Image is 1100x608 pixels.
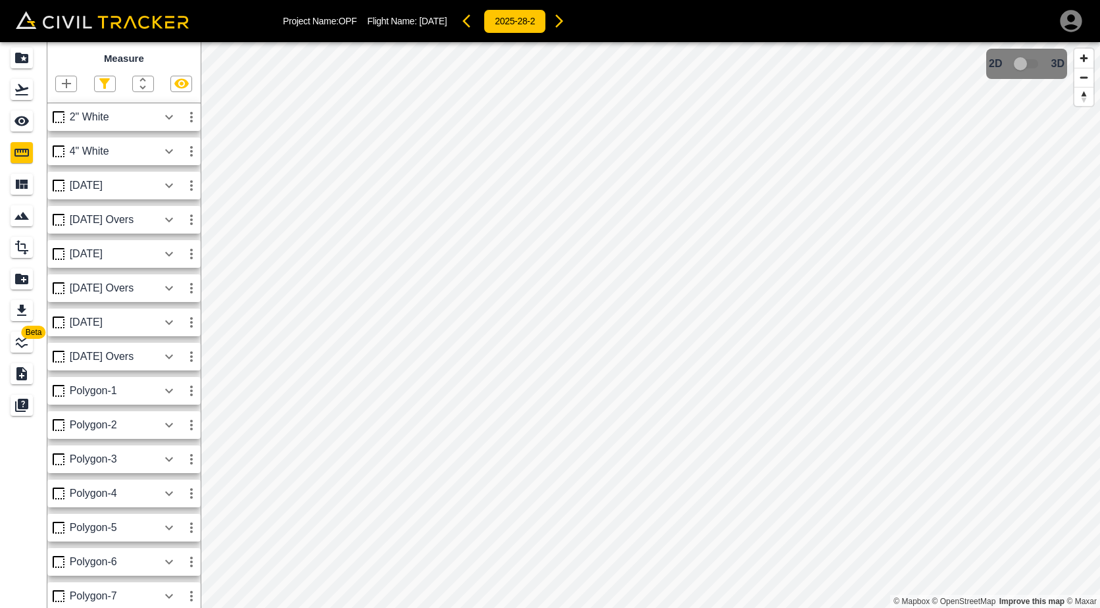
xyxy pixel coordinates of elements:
[16,11,189,29] img: Civil Tracker
[989,58,1002,70] span: 2D
[999,597,1064,606] a: Map feedback
[201,42,1100,608] canvas: Map
[1074,49,1093,68] button: Zoom in
[1074,87,1093,106] button: Reset bearing to north
[367,16,447,26] p: Flight Name:
[893,597,930,606] a: Mapbox
[932,597,996,606] a: OpenStreetMap
[1051,58,1064,70] span: 3D
[1066,597,1097,606] a: Maxar
[419,16,447,26] span: [DATE]
[1008,51,1046,76] span: 3D model not uploaded yet
[484,9,546,34] button: 2025-28-2
[283,16,357,26] p: Project Name: OPF
[1074,68,1093,87] button: Zoom out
